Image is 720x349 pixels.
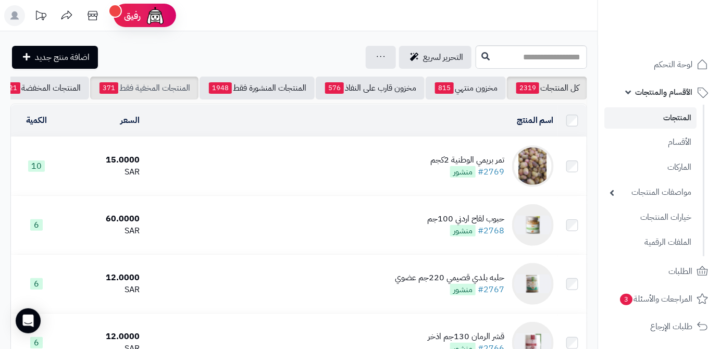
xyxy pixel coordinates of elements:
[209,82,232,94] span: 1948
[30,219,43,231] span: 6
[604,231,697,254] a: الملفات الرقمية
[635,85,692,99] span: الأقسام والمنتجات
[430,154,504,166] div: تمر بريمي الوطنية 2كجم
[604,314,714,339] a: طلبات الإرجاع
[26,114,47,127] a: الكمية
[512,145,554,187] img: تمر بريمي الوطنية 2كجم
[145,5,166,26] img: ai-face.png
[450,225,476,236] span: منشور
[654,57,692,72] span: لوحة التحكم
[6,82,20,94] span: 21
[512,204,554,246] img: حبوب لقاح اردني 100جم
[66,213,140,225] div: 60.0000
[604,259,714,284] a: الطلبات
[450,284,476,295] span: منشور
[28,160,45,172] span: 10
[121,114,140,127] a: السعر
[395,272,504,284] div: حلبه بلدي قصيمي 220جم عضوي
[478,225,504,237] a: #2768
[28,5,54,29] a: تحديثات المنصة
[423,51,463,64] span: التحرير لسريع
[200,77,315,99] a: المنتجات المنشورة فقط1948
[512,263,554,305] img: حلبه بلدي قصيمي 220جم عضوي
[604,107,697,129] a: المنتجات
[316,77,425,99] a: مخزون قارب على النفاذ576
[66,154,140,166] div: 15.0000
[649,28,710,50] img: logo-2.png
[478,283,504,296] a: #2767
[604,52,714,77] a: لوحة التحكم
[66,272,140,284] div: 12.0000
[35,51,90,64] span: اضافة منتج جديد
[426,77,506,99] a: مخزون منتهي815
[66,284,140,296] div: SAR
[619,292,692,306] span: المراجعات والأسئلة
[325,82,344,94] span: 576
[66,166,140,178] div: SAR
[517,114,554,127] a: اسم المنتج
[427,213,504,225] div: حبوب لقاح اردني 100جم
[66,225,140,237] div: SAR
[668,264,692,279] span: الطلبات
[435,82,454,94] span: 815
[604,131,697,154] a: الأقسام
[30,278,43,290] span: 6
[66,331,140,343] div: 12.0000
[604,206,697,229] a: خيارات المنتجات
[16,308,41,333] div: Open Intercom Messenger
[30,337,43,348] span: 6
[450,166,476,178] span: منشور
[90,77,198,99] a: المنتجات المخفية فقط371
[124,9,141,22] span: رفيق
[604,286,714,311] a: المراجعات والأسئلة3
[620,294,632,305] span: 3
[604,181,697,204] a: مواصفات المنتجات
[650,319,692,334] span: طلبات الإرجاع
[604,156,697,179] a: الماركات
[12,46,98,69] a: اضافة منتج جديد
[478,166,504,178] a: #2769
[428,331,504,343] div: قشر الرمان 130جم اذخر
[507,77,587,99] a: كل المنتجات2319
[516,82,539,94] span: 2319
[399,46,471,69] a: التحرير لسريع
[100,82,118,94] span: 371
